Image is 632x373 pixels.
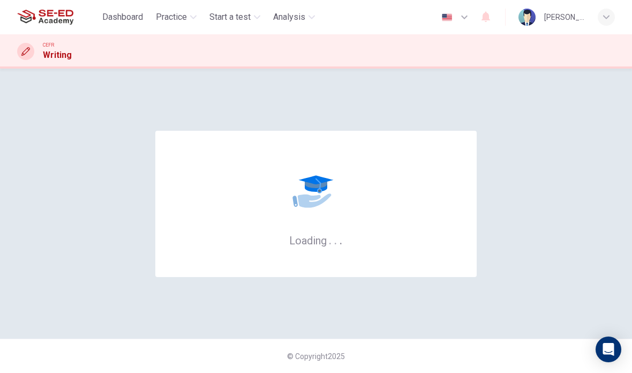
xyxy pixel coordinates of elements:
[209,11,251,24] span: Start a test
[334,230,337,248] h6: .
[289,233,343,247] h6: Loading
[152,8,201,27] button: Practice
[102,11,143,24] span: Dashboard
[98,8,147,27] button: Dashboard
[339,230,343,248] h6: .
[156,11,187,24] span: Practice
[273,11,305,24] span: Analysis
[205,8,265,27] button: Start a test
[596,337,621,362] div: Open Intercom Messenger
[440,13,454,21] img: en
[544,11,585,24] div: [PERSON_NAME]
[43,41,54,49] span: CEFR
[328,230,332,248] h6: .
[269,8,319,27] button: Analysis
[43,49,72,62] h1: Writing
[17,6,73,28] img: SE-ED Academy logo
[518,9,536,26] img: Profile picture
[17,6,98,28] a: SE-ED Academy logo
[287,352,345,361] span: © Copyright 2025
